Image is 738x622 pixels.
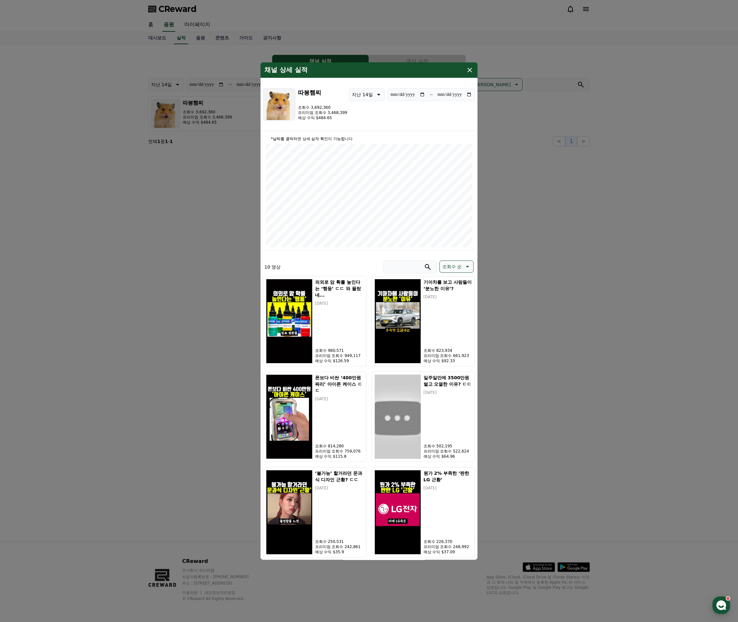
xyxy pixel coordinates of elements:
[352,90,373,99] p: 지난 14일
[424,449,472,454] p: 프리미엄 조회수 522,624
[266,374,313,459] img: 폰보다 비싼 ‘400만원 짜리’ 아이폰 케이스 ㄷㄷ
[59,215,67,220] span: 대화
[349,88,384,101] button: 지난 14일
[43,205,83,221] a: 대화
[424,454,472,459] p: 예상 수익 $64.96
[424,374,472,387] h5: 일주일만에 3500만원 벌고 오열한 이유? ㄷㄷ
[374,279,421,363] img: 기아차를 보고 사람들이 ‘분노한 이유’?
[424,470,472,483] h5: 뭔가 2% 부족한 ‘짠한 LG 근황’
[264,66,308,74] h4: 채널 상세 실적
[424,444,472,449] p: 조회수 502,195
[261,62,477,560] div: modal
[266,470,313,555] img: ‘불가능’ 할거라던 문과식 디자인 근황? ㄷㄷ
[264,264,281,270] p: 10 영상
[424,485,472,491] p: [DATE]
[374,470,421,555] img: 뭔가 2% 부족한 ‘짠한 LG 근황’
[439,260,474,273] button: 조회수 순
[424,390,472,395] p: [DATE]
[315,358,364,363] p: 예상 수익 $126.59
[266,279,313,363] img: 의외로 암 확률 높인다는 ‘행동’ ㄷㄷ 와 몰랐네...
[315,549,364,555] p: 예상 수익 $35.9
[315,485,364,491] p: [DATE]
[315,470,364,483] h5: ‘불가능’ 할거라던 문과식 디자인 근황? ㄷㄷ
[20,214,24,219] span: 홈
[100,214,108,219] span: 설정
[315,444,364,449] p: 조회수 814,280
[424,348,472,353] p: 조회수 823,934
[315,454,364,459] p: 예상 수익 $115.8
[298,105,347,110] p: 조회수 3,692,360
[315,544,364,549] p: 프리미엄 조회수 242,861
[424,539,472,544] p: 조회수 226,370
[315,539,364,544] p: 조회수 250,531
[315,301,364,306] p: [DATE]
[315,348,364,353] p: 조회수 980,571
[424,544,472,549] p: 프리미엄 조회수 248,992
[372,276,475,366] button: 기아차를 보고 사람들이 ‘분노한 이유’? 기아차를 보고 사람들이 ‘분노한 이유’? [DATE] 조회수 823,934 프리미엄 조회수 661,923 예상 수익 $92.33
[424,279,472,292] h5: 기아차를 보고 사람들이 ‘분노한 이유’?
[424,549,472,555] p: 예상 수익 $37.09
[263,372,366,462] button: 폰보다 비싼 ‘400만원 짜리’ 아이폰 케이스 ㄷㄷ 폰보다 비싼 ‘400만원 짜리’ 아이폰 케이스 ㄷㄷ [DATE] 조회수 814,280 프리미엄 조회수 759,076 예상 ...
[263,88,295,120] img: 따봉햄찌
[298,115,347,120] p: 예상 수익 $484.65
[315,279,364,298] h5: 의외로 암 확률 높인다는 ‘행동’ ㄷㄷ 와 몰랐네...
[424,358,472,363] p: 예상 수익 $92.33
[263,276,366,366] button: 의외로 암 확률 높인다는 ‘행동’ ㄷㄷ 와 몰랐네... 의외로 암 확률 높인다는 ‘행동’ ㄷㄷ 와 몰랐네... [DATE] 조회수 980,571 프리미엄 조회수 949,117...
[374,374,421,459] img: 일주일만에 3500만원 벌고 오열한 이유? ㄷㄷ
[83,205,124,221] a: 설정
[315,353,364,358] p: 프리미엄 조회수 949,117
[315,449,364,454] p: 프리미엄 조회수 759,076
[263,467,366,557] button: ‘불가능’ 할거라던 문과식 디자인 근황? ㄷㄷ ‘불가능’ 할거라던 문과식 디자인 근황? ㄷㄷ [DATE] 조회수 250,531 프리미엄 조회수 242,861 예상 수익 $35.9
[442,262,462,271] p: 조회수 순
[424,353,472,358] p: 프리미엄 조회수 661,923
[315,374,364,394] h5: 폰보다 비싼 ‘400만원 짜리’ 아이폰 케이스 ㄷㄷ
[424,294,472,300] p: [DATE]
[298,110,347,115] p: 프리미엄 조회수 3,468,399
[298,88,347,97] h3: 따봉햄찌
[372,467,475,557] button: 뭔가 2% 부족한 ‘짠한 LG 근황’ 뭔가 2% 부족한 ‘짠한 LG 근황’ [DATE] 조회수 226,370 프리미엄 조회수 248,992 예상 수익 $37.09
[2,205,43,221] a: 홈
[266,136,472,141] p: *날짜를 클릭하면 상세 실적 확인이 가능합니다
[315,396,364,402] p: [DATE]
[429,91,433,98] p: ~
[372,372,475,462] button: 일주일만에 3500만원 벌고 오열한 이유? ㄷㄷ 일주일만에 3500만원 벌고 오열한 이유? ㄷㄷ [DATE] 조회수 502,195 프리미엄 조회수 522,624 예상 수익 $...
